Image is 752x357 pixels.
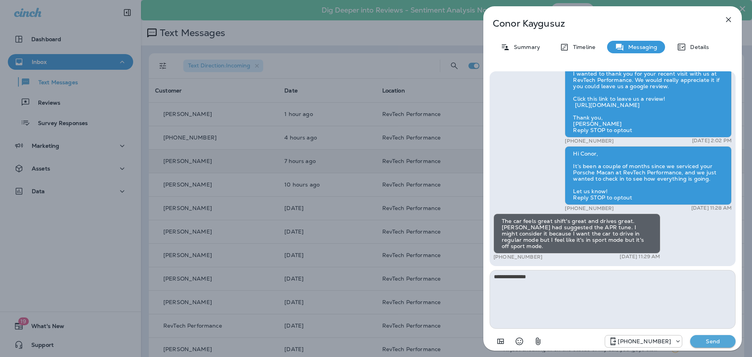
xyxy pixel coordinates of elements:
p: [DATE] 11:29 AM [620,254,660,260]
p: [DATE] 11:28 AM [691,205,732,211]
p: Send [696,338,729,345]
div: +1 (571) 520-7309 [605,337,682,346]
p: Timeline [569,44,595,50]
div: The car feels great shift's great and drives great. [PERSON_NAME] had suggested the APR tune. I m... [493,214,660,254]
p: [PHONE_NUMBER] [493,254,542,260]
p: [PHONE_NUMBER] [565,205,614,212]
div: Hi Conor, It’s been a couple of months since we serviced your Porsche Macan at RevTech Performanc... [565,146,732,205]
p: [DATE] 2:02 PM [692,138,732,144]
p: Messaging [624,44,657,50]
button: Select an emoji [512,333,527,349]
button: Add in a premade template [493,333,508,349]
p: Details [686,44,709,50]
p: [PHONE_NUMBER] [618,338,671,344]
p: Conor Kaygusuz [493,18,707,29]
div: Hi Conor, I wanted to thank you for your recent visit with us at RevTech Performance. We would re... [565,54,732,138]
p: Summary [510,44,540,50]
p: [PHONE_NUMBER] [565,138,614,144]
button: Send [690,335,736,348]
